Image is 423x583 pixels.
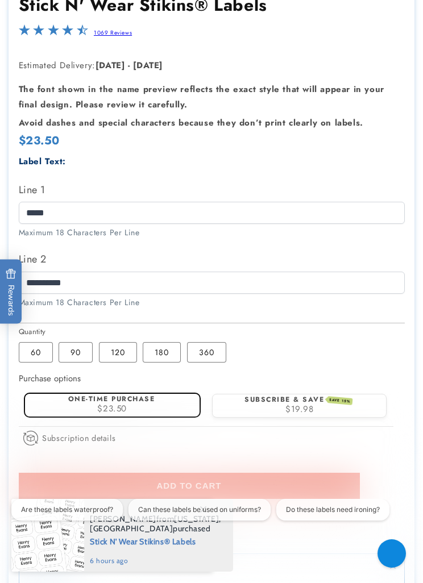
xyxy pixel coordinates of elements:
[9,492,144,526] iframe: Sign Up via Text for Offers
[156,481,221,491] span: Add to cart
[19,58,303,73] p: Estimated Delivery:
[90,534,221,548] span: Stick N' Wear Stikins® Labels
[327,396,353,405] span: SAVE 15%
[19,227,405,239] div: Maximum 18 Characters Per Line
[19,326,47,338] legend: Quantity
[128,59,130,72] strong: -
[19,372,81,385] label: Purchase options
[19,342,53,363] label: 60
[96,59,125,72] strong: [DATE]
[285,403,314,415] span: $19.98
[19,28,88,40] span: 4.7-star overall rating
[90,556,221,566] span: 6 hours ago
[187,342,226,363] label: 360
[372,535,412,572] iframe: Gorgias live chat messenger
[19,132,60,149] span: $23.50
[19,250,405,268] label: Line 2
[19,473,360,499] button: Add to cart
[19,116,363,129] strong: Avoid dashes and special characters because they don’t print clearly on labels.
[143,342,181,363] label: 180
[19,83,384,111] strong: The font shown in the name preview reflects the exact style that will appear in your final design...
[94,28,132,37] a: 1069 Reviews
[97,402,127,415] span: $23.50
[19,297,405,309] div: Maximum 18 Characters Per Line
[244,394,353,405] label: Subscribe & save
[6,269,16,316] span: Rewards
[19,155,67,168] label: Label Text:
[99,342,137,363] label: 120
[68,394,155,404] label: One-time purchase
[59,342,93,363] label: 90
[19,181,405,199] label: Line 1
[133,59,163,72] strong: [DATE]
[42,432,115,445] span: Subscription details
